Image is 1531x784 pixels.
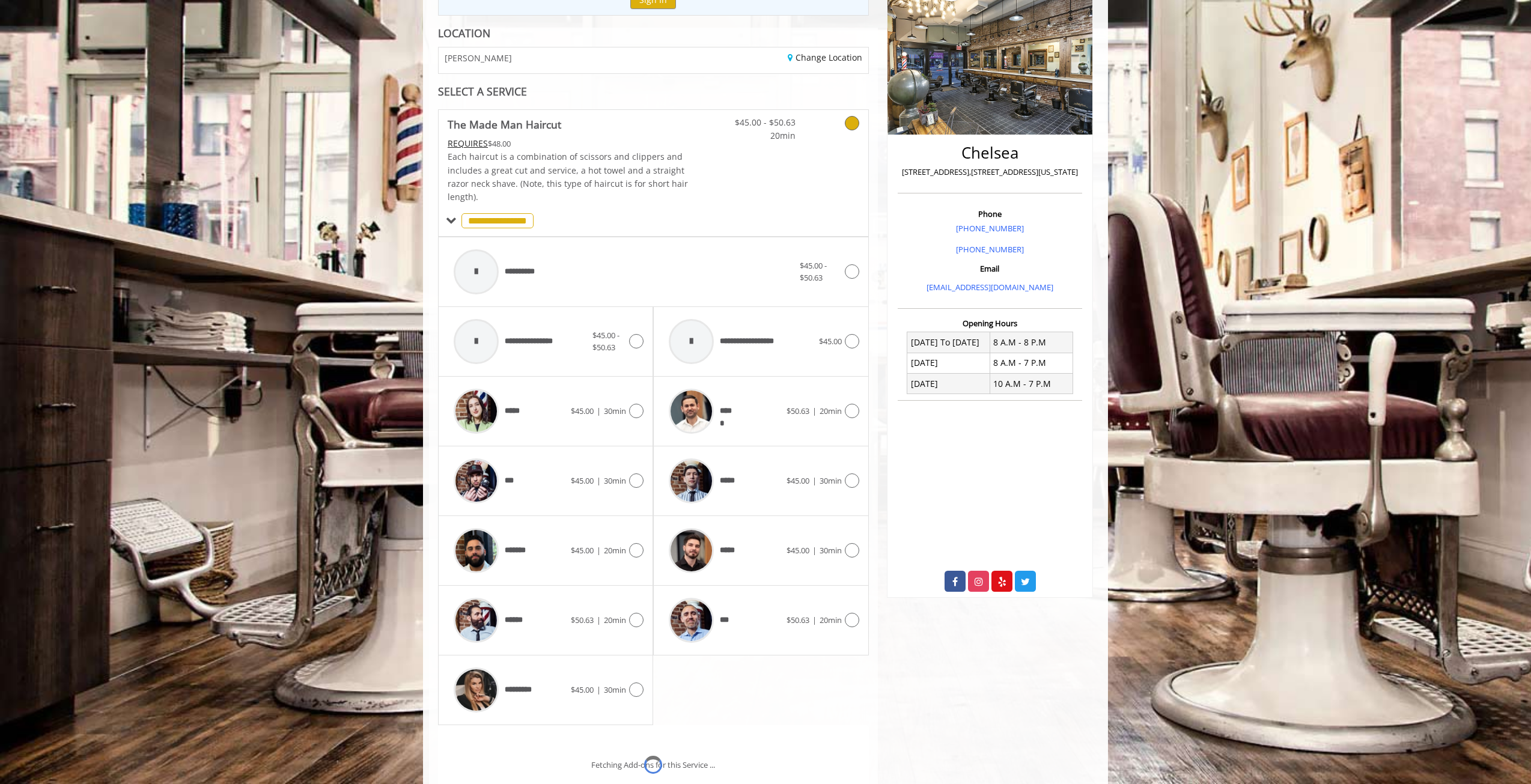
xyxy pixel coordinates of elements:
span: | [597,475,601,486]
span: 20min [820,406,842,416]
span: | [812,406,817,416]
td: [DATE] To [DATE] [907,332,990,353]
span: | [597,615,601,625]
span: | [812,615,817,625]
td: [DATE] [907,374,990,394]
span: | [597,406,601,416]
span: $50.63 [787,615,809,625]
span: $45.00 [571,684,594,695]
a: [EMAIL_ADDRESS][DOMAIN_NAME] [927,282,1053,293]
span: $45.00 [571,475,594,486]
span: $45.00 [571,406,594,416]
td: 8 A.M - 7 P.M [990,353,1073,373]
span: $45.00 - $50.63 [800,260,827,284]
span: 20min [725,129,796,142]
h2: Chelsea [901,144,1079,162]
span: 30min [604,406,626,416]
span: 30min [820,545,842,556]
td: [DATE] [907,353,990,373]
span: $45.00 [787,545,809,556]
b: LOCATION [438,26,490,40]
td: 8 A.M - 8 P.M [990,332,1073,353]
div: Fetching Add-ons for this Service ... [591,759,715,771]
h3: Opening Hours [898,319,1082,327]
a: [PHONE_NUMBER] [956,244,1024,255]
td: 10 A.M - 7 P.M [990,374,1073,394]
span: | [597,545,601,556]
span: $45.00 [787,475,809,486]
a: [PHONE_NUMBER] [956,223,1024,234]
h3: Phone [901,210,1079,218]
span: $45.00 [571,545,594,556]
p: [STREET_ADDRESS],[STREET_ADDRESS][US_STATE] [901,166,1079,178]
span: 30min [604,475,626,486]
a: Change Location [788,52,862,63]
span: Each haircut is a combination of scissors and clippers and includes a great cut and service, a ho... [448,151,688,202]
span: This service needs some Advance to be paid before we block your appointment [448,138,488,149]
b: The Made Man Haircut [448,116,561,133]
span: $45.00 [819,336,842,347]
span: 30min [820,475,842,486]
div: SELECT A SERVICE [438,86,869,97]
span: | [812,475,817,486]
span: [PERSON_NAME] [445,53,512,62]
span: 30min [604,684,626,695]
h3: Email [901,264,1079,273]
span: 20min [604,615,626,625]
span: $50.63 [787,406,809,416]
span: $45.00 - $50.63 [725,116,796,129]
span: | [812,545,817,556]
span: | [597,684,601,695]
span: $45.00 - $50.63 [592,330,619,353]
span: 20min [820,615,842,625]
span: 20min [604,545,626,556]
div: $48.00 [448,137,689,150]
span: $50.63 [571,615,594,625]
